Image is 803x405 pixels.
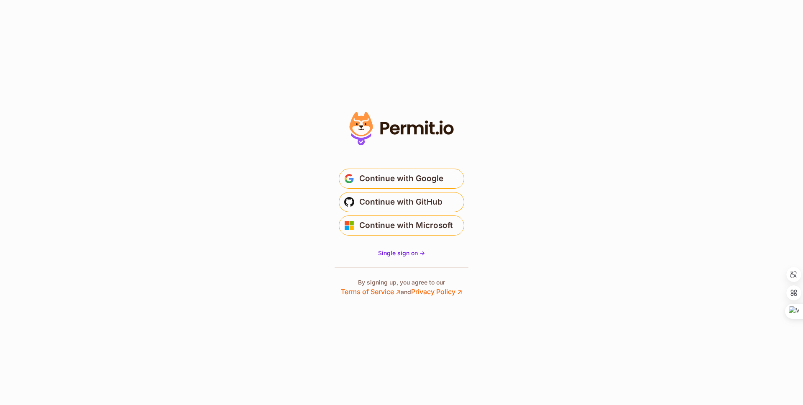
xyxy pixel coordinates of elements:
[411,287,462,296] a: Privacy Policy ↗
[341,278,462,297] p: By signing up, you agree to our and
[339,169,464,189] button: Continue with Google
[341,287,401,296] a: Terms of Service ↗
[359,219,453,232] span: Continue with Microsoft
[339,192,464,212] button: Continue with GitHub
[378,249,425,256] span: Single sign on ->
[359,195,442,209] span: Continue with GitHub
[339,215,464,236] button: Continue with Microsoft
[378,249,425,257] a: Single sign on ->
[359,172,443,185] span: Continue with Google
